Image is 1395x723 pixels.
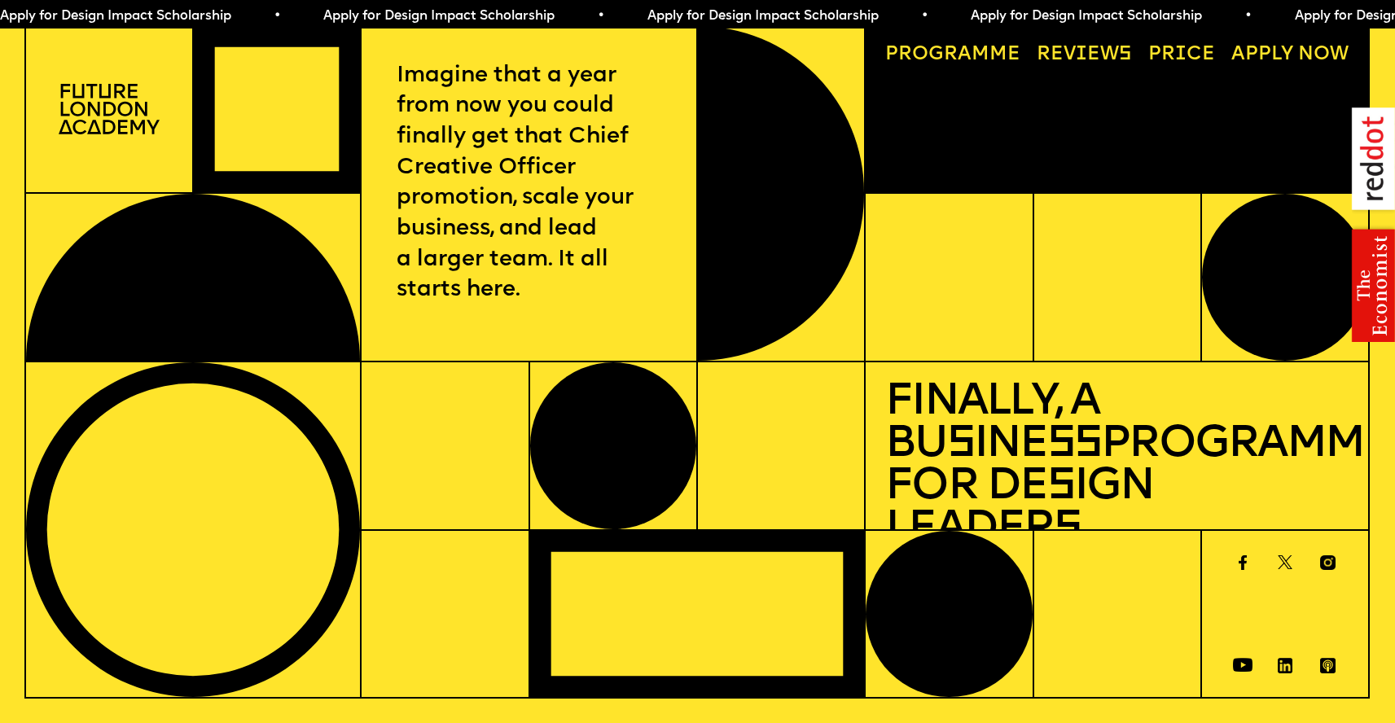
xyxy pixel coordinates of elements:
[1054,507,1081,552] span: s
[397,61,661,307] p: Imagine that a year from now you could finally get that Chief Creative Officer promotion, scale y...
[1244,10,1251,23] span: •
[885,382,1349,551] h1: Finally, a Bu ine Programme for De ign Leader
[919,10,927,23] span: •
[1138,36,1225,74] a: Price
[958,45,972,64] span: a
[1231,45,1245,64] span: A
[1222,36,1359,74] a: Apply now
[1027,36,1142,74] a: Reviews
[1047,423,1102,467] span: ss
[875,36,1030,74] a: Programme
[596,10,603,23] span: •
[272,10,279,23] span: •
[1047,465,1074,510] span: s
[947,423,974,467] span: s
